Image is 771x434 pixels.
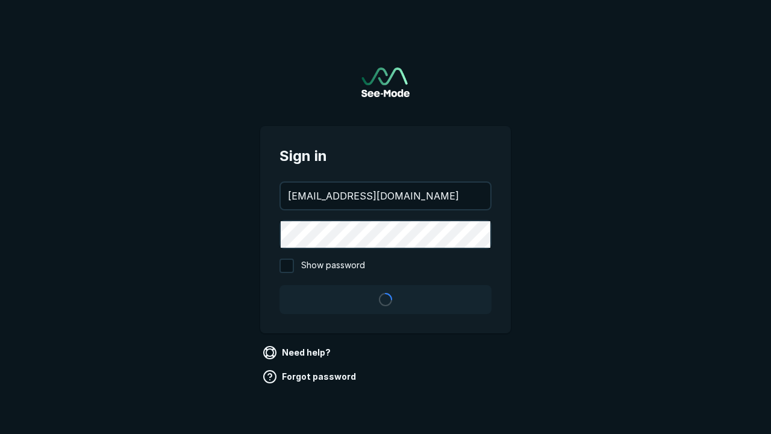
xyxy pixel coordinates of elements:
a: Go to sign in [361,68,410,97]
a: Forgot password [260,367,361,386]
span: Show password [301,259,365,273]
img: See-Mode Logo [361,68,410,97]
span: Sign in [279,145,492,167]
input: your@email.com [281,183,490,209]
a: Need help? [260,343,336,362]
